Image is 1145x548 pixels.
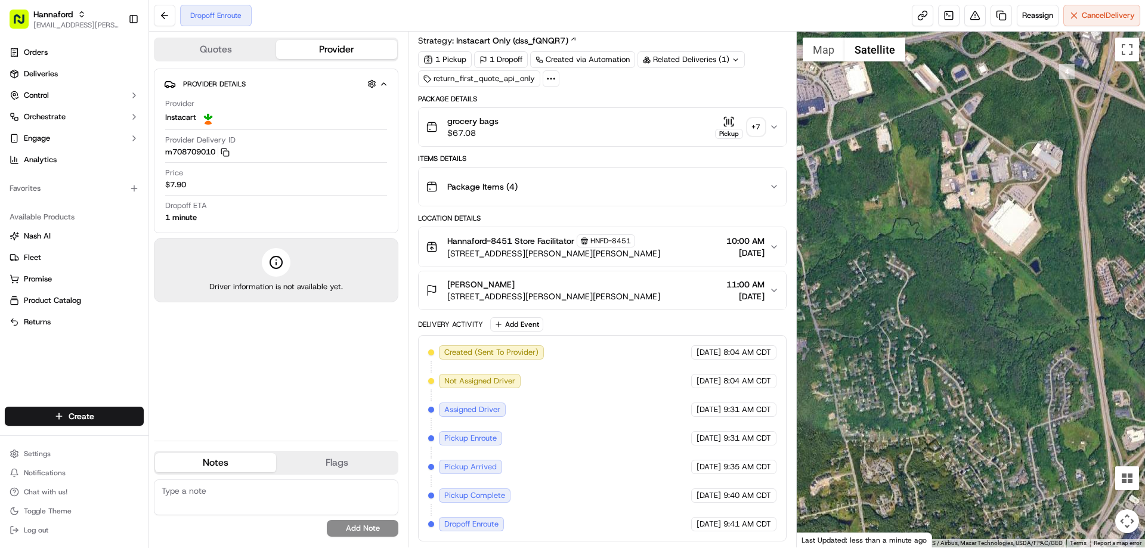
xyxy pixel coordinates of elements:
[5,445,144,462] button: Settings
[5,291,144,310] button: Product Catalog
[447,278,515,290] span: [PERSON_NAME]
[5,5,123,33] button: Hannaford[EMAIL_ADDRESS][PERSON_NAME][DOMAIN_NAME]
[119,202,144,211] span: Pylon
[5,465,144,481] button: Notifications
[5,208,144,227] div: Available Products
[5,484,144,500] button: Chat with us!
[726,235,765,247] span: 10:00 AM
[24,90,49,101] span: Control
[84,202,144,211] a: Powered byPylon
[715,116,743,139] button: Pickup
[10,252,139,263] a: Fleet
[697,519,721,530] span: [DATE]
[590,236,631,246] span: HNFD-8451
[797,532,932,547] div: Last Updated: less than a minute ago
[33,8,73,20] button: Hannaford
[10,295,139,306] a: Product Catalog
[419,227,785,267] button: Hannaford-8451 Store FacilitatorHNFD-8451[STREET_ADDRESS][PERSON_NAME][PERSON_NAME]10:00 AM[DATE]
[1082,10,1135,21] span: Cancel Delivery
[447,247,660,259] span: [STREET_ADDRESS][PERSON_NAME][PERSON_NAME]
[456,35,577,47] a: Instacart Only (dss_fQNQR7)
[24,506,72,516] span: Toggle Theme
[444,519,499,530] span: Dropoff Enroute
[10,231,139,242] a: Nash AI
[723,404,771,415] span: 9:31 AM CDT
[24,317,51,327] span: Returns
[165,112,196,123] span: Instacart
[474,51,528,68] div: 1 Dropoff
[800,532,839,547] img: Google
[24,69,58,79] span: Deliveries
[638,51,745,68] div: Related Deliveries (1)
[530,51,635,68] div: Created via Automation
[24,133,50,144] span: Engage
[12,12,36,36] img: Nash
[697,433,721,444] span: [DATE]
[24,231,51,242] span: Nash AI
[419,168,785,206] button: Package Items (4)
[419,271,785,309] button: [PERSON_NAME][STREET_ADDRESS][PERSON_NAME][PERSON_NAME]11:00 AM[DATE]
[1115,509,1139,533] button: Map camera controls
[5,407,144,426] button: Create
[418,70,540,87] div: return_first_quote_api_only
[726,247,765,259] span: [DATE]
[5,179,144,198] div: Favorites
[5,107,144,126] button: Orchestrate
[165,168,183,178] span: Price
[12,48,217,67] p: Welcome 👋
[24,47,48,58] span: Orders
[418,94,786,104] div: Package Details
[697,376,721,386] span: [DATE]
[444,404,500,415] span: Assigned Driver
[69,410,94,422] span: Create
[12,114,33,135] img: 1736555255976-a54dd68f-1ca7-489b-9aae-adbdc363a1c4
[24,487,67,497] span: Chat with us!
[10,317,139,327] a: Returns
[41,126,151,135] div: We're available if you need us!
[5,522,144,538] button: Log out
[844,38,905,61] button: Show satellite imagery
[12,174,21,184] div: 📗
[7,168,96,190] a: 📗Knowledge Base
[24,252,41,263] span: Fleet
[24,449,51,459] span: Settings
[203,117,217,132] button: Start new chat
[715,116,765,139] button: Pickup+7
[5,129,144,148] button: Engage
[456,35,568,47] span: Instacart Only (dss_fQNQR7)
[1059,64,1075,79] div: 4
[164,74,388,94] button: Provider Details
[155,453,276,472] button: Notes
[723,433,771,444] span: 9:31 AM CDT
[24,525,48,535] span: Log out
[24,295,81,306] span: Product Catalog
[447,181,518,193] span: Package Items ( 4 )
[5,248,144,267] button: Fleet
[715,129,743,139] div: Pickup
[447,127,499,139] span: $67.08
[723,462,771,472] span: 9:35 AM CDT
[447,235,574,247] span: Hannaford-8451 Store Facilitator
[5,64,144,83] a: Deliveries
[723,490,771,501] span: 9:40 AM CDT
[5,43,144,62] a: Orders
[444,433,497,444] span: Pickup Enroute
[1070,540,1087,546] a: Terms (opens in new tab)
[418,51,472,68] div: 1 Pickup
[490,317,543,332] button: Add Event
[5,312,144,332] button: Returns
[33,20,119,30] button: [EMAIL_ADDRESS][PERSON_NAME][DOMAIN_NAME]
[444,376,515,386] span: Not Assigned Driver
[444,462,497,472] span: Pickup Arrived
[276,453,397,472] button: Flags
[723,376,771,386] span: 8:04 AM CDT
[723,347,771,358] span: 8:04 AM CDT
[24,468,66,478] span: Notifications
[183,79,246,89] span: Provider Details
[10,274,139,284] a: Promise
[803,38,844,61] button: Show street map
[113,173,191,185] span: API Documentation
[209,281,343,292] span: Driver information is not available yet.
[41,114,196,126] div: Start new chat
[444,347,539,358] span: Created (Sent To Provider)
